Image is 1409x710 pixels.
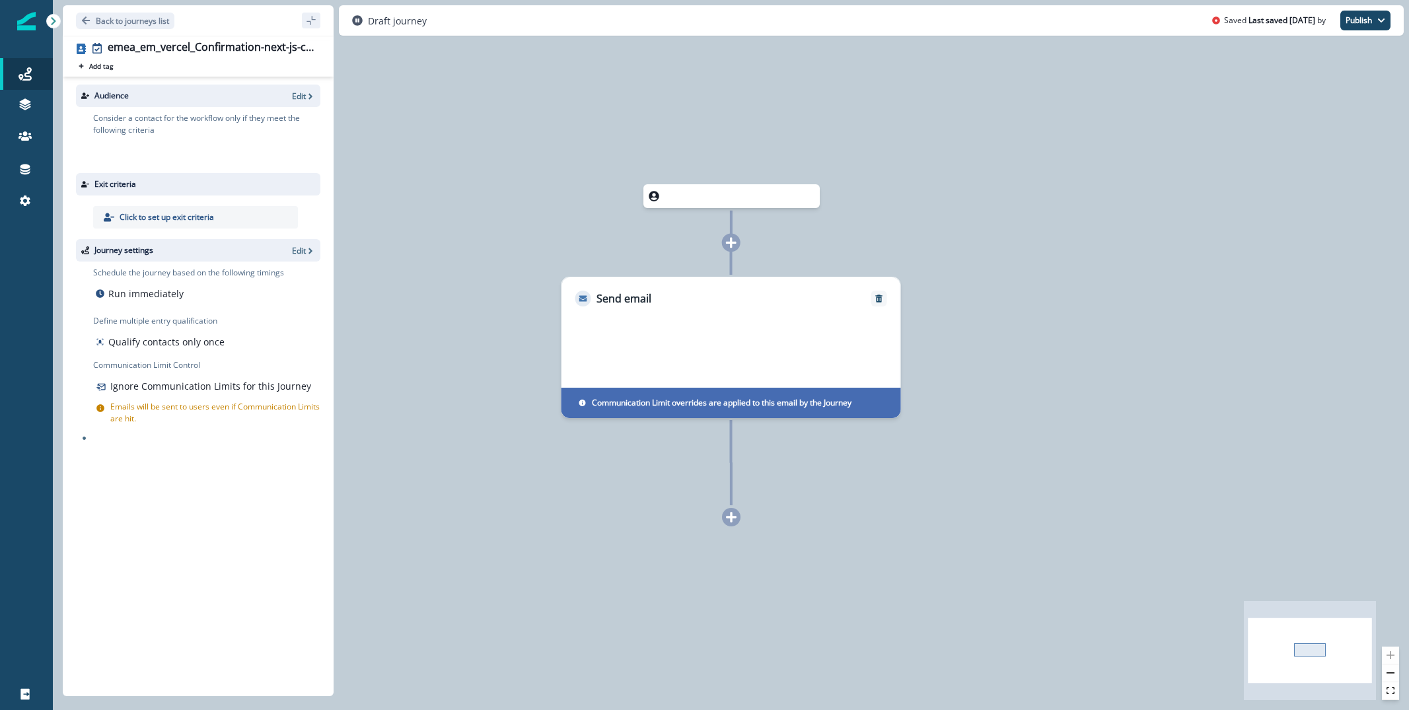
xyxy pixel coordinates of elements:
[561,277,901,418] div: Send emailRemoveCommunication Limit overrides are applied to this email by the Journey
[302,13,320,28] button: sidebar collapse toggle
[1317,15,1326,26] p: by
[89,62,113,70] p: Add tag
[96,15,169,26] p: Back to journeys list
[110,379,311,393] p: Ignore Communication Limits for this Journey
[596,291,651,306] p: Send email
[1382,682,1399,700] button: fit view
[292,90,306,102] p: Edit
[93,112,320,136] p: Consider a contact for the workflow only if they meet the following criteria
[93,315,227,327] p: Define multiple entry qualification
[1340,11,1391,30] button: Publish
[292,245,306,256] p: Edit
[292,245,315,256] button: Edit
[108,41,315,55] div: emea_em_vercel_Confirmation-next-js-conf-Berlin-watch-party_20251022_3174
[592,397,851,409] p: Communication Limit overrides are applied to this email by the Journey
[94,90,129,102] p: Audience
[120,211,214,223] p: Click to set up exit criteria
[869,294,890,303] button: Remove
[1224,15,1246,26] p: Saved
[76,13,174,29] button: Go back
[110,401,320,425] p: Emails will be sent to users even if Communication Limits are hit.
[368,14,427,28] p: Draft journey
[1248,15,1315,26] p: Last saved [DATE]
[93,359,320,371] p: Communication Limit Control
[1382,664,1399,682] button: zoom out
[94,244,153,256] p: Journey settings
[17,12,36,30] img: Inflection
[108,335,225,349] p: Qualify contacts only once
[292,90,315,102] button: Edit
[76,61,116,71] button: Add tag
[94,178,136,190] p: Exit criteria
[108,287,184,301] p: Run immediately
[93,267,284,279] p: Schedule the journey based on the following timings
